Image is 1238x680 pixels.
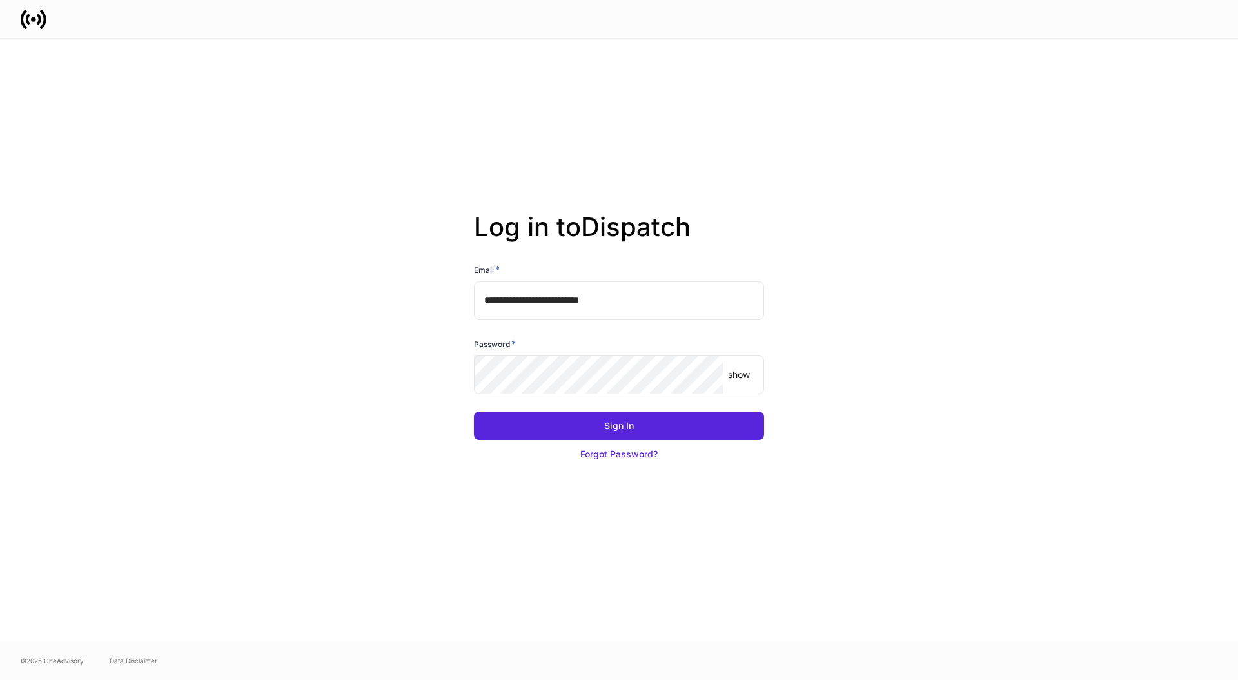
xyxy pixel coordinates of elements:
[110,655,157,666] a: Data Disclaimer
[604,419,634,432] div: Sign In
[474,263,500,276] h6: Email
[474,412,764,440] button: Sign In
[474,440,764,468] button: Forgot Password?
[474,212,764,263] h2: Log in to Dispatch
[474,337,516,350] h6: Password
[580,448,658,461] div: Forgot Password?
[21,655,84,666] span: © 2025 OneAdvisory
[728,368,750,381] p: show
